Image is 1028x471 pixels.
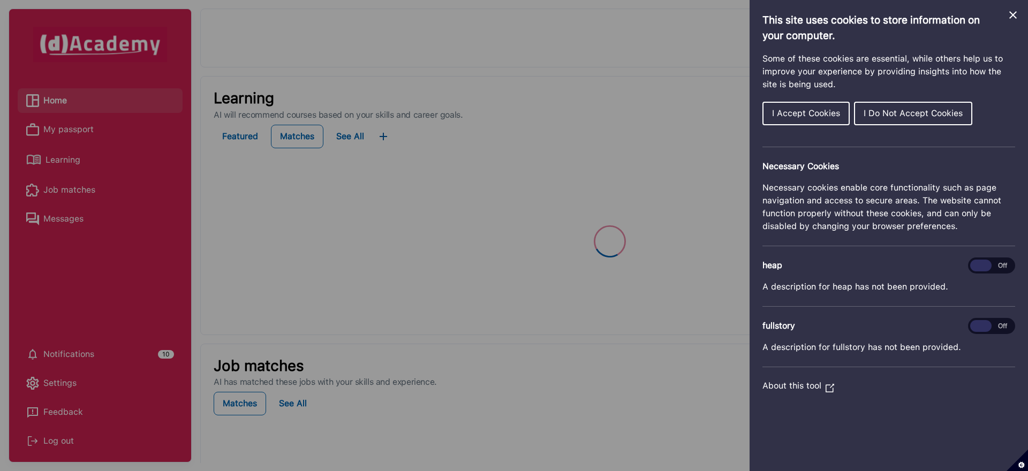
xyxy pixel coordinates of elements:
[762,52,1015,91] p: Some of these cookies are essential, while others help us to improve your experience by providing...
[762,160,1015,173] h2: Necessary Cookies
[970,320,992,332] span: On
[970,260,992,271] span: On
[772,108,840,118] span: I Accept Cookies
[762,341,1015,354] p: A description for fullstory has not been provided.
[762,181,1015,233] p: Necessary cookies enable core functionality such as page navigation and access to secure areas. T...
[1007,9,1019,21] button: Close Cookie Control
[992,260,1013,271] span: Off
[762,102,850,125] button: I Accept Cookies
[762,381,834,391] a: About this tool
[1007,450,1028,471] button: Set cookie preferences
[992,320,1013,332] span: Off
[762,280,1015,293] p: A description for heap has not been provided.
[854,102,972,125] button: I Do Not Accept Cookies
[762,320,1015,332] h3: fullstory
[762,259,1015,272] h3: heap
[762,13,1015,44] h1: This site uses cookies to store information on your computer.
[864,108,963,118] span: I Do Not Accept Cookies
